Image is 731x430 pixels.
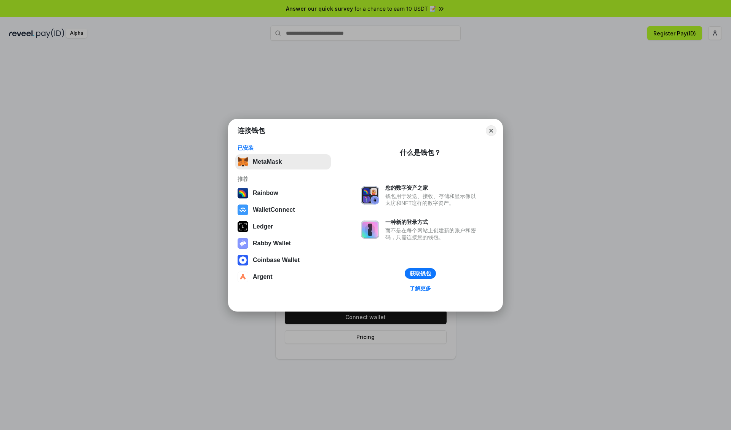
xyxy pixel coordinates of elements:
[238,144,329,151] div: 已安装
[410,270,431,277] div: 获取钱包
[238,221,248,232] img: svg+xml,%3Csvg%20xmlns%3D%22http%3A%2F%2Fwww.w3.org%2F2000%2Fsvg%22%20width%3D%2228%22%20height%3...
[235,154,331,169] button: MetaMask
[235,202,331,217] button: WalletConnect
[361,221,379,239] img: svg+xml,%3Csvg%20xmlns%3D%22http%3A%2F%2Fwww.w3.org%2F2000%2Fsvg%22%20fill%3D%22none%22%20viewBox...
[253,158,282,165] div: MetaMask
[253,240,291,247] div: Rabby Wallet
[238,188,248,198] img: svg+xml,%3Csvg%20width%3D%22120%22%20height%3D%22120%22%20viewBox%3D%220%200%20120%20120%22%20fil...
[238,176,329,182] div: 推荐
[253,206,295,213] div: WalletConnect
[235,269,331,285] button: Argent
[405,268,436,279] button: 获取钱包
[238,255,248,265] img: svg+xml,%3Csvg%20width%3D%2228%22%20height%3D%2228%22%20viewBox%3D%220%200%2028%2028%22%20fill%3D...
[410,285,431,292] div: 了解更多
[400,148,441,157] div: 什么是钱包？
[235,236,331,251] button: Rabby Wallet
[385,219,480,225] div: 一种新的登录方式
[385,184,480,191] div: 您的数字资产之家
[238,126,265,135] h1: 连接钱包
[238,272,248,282] img: svg+xml,%3Csvg%20width%3D%2228%22%20height%3D%2228%22%20viewBox%3D%220%200%2028%2028%22%20fill%3D...
[238,157,248,167] img: svg+xml,%3Csvg%20fill%3D%22none%22%20height%3D%2233%22%20viewBox%3D%220%200%2035%2033%22%20width%...
[235,185,331,201] button: Rainbow
[385,227,480,241] div: 而不是在每个网站上创建新的账户和密码，只需连接您的钱包。
[253,257,300,264] div: Coinbase Wallet
[253,190,278,197] div: Rainbow
[385,193,480,206] div: 钱包用于发送、接收、存储和显示像以太坊和NFT这样的数字资产。
[238,238,248,249] img: svg+xml,%3Csvg%20xmlns%3D%22http%3A%2F%2Fwww.w3.org%2F2000%2Fsvg%22%20fill%3D%22none%22%20viewBox...
[253,223,273,230] div: Ledger
[253,273,273,280] div: Argent
[235,253,331,268] button: Coinbase Wallet
[361,186,379,205] img: svg+xml,%3Csvg%20xmlns%3D%22http%3A%2F%2Fwww.w3.org%2F2000%2Fsvg%22%20fill%3D%22none%22%20viewBox...
[486,125,496,136] button: Close
[238,205,248,215] img: svg+xml,%3Csvg%20width%3D%2228%22%20height%3D%2228%22%20viewBox%3D%220%200%2028%2028%22%20fill%3D...
[235,219,331,234] button: Ledger
[405,283,436,293] a: 了解更多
